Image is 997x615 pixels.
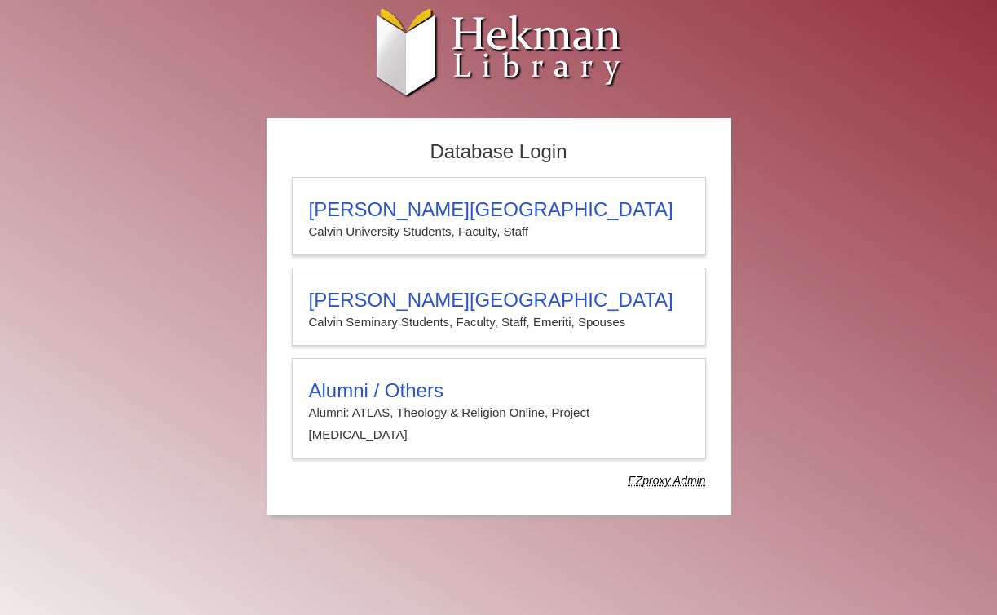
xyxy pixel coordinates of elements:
h3: [PERSON_NAME][GEOGRAPHIC_DATA] [309,198,689,221]
a: [PERSON_NAME][GEOGRAPHIC_DATA]Calvin University Students, Faculty, Staff [292,177,706,255]
a: [PERSON_NAME][GEOGRAPHIC_DATA]Calvin Seminary Students, Faculty, Staff, Emeriti, Spouses [292,268,706,346]
p: Alumni: ATLAS, Theology & Religion Online, Project [MEDICAL_DATA] [309,402,689,445]
h3: [PERSON_NAME][GEOGRAPHIC_DATA] [309,289,689,312]
h2: Database Login [284,135,714,169]
p: Calvin University Students, Faculty, Staff [309,221,689,242]
h3: Alumni / Others [309,379,689,402]
summary: Alumni / OthersAlumni: ATLAS, Theology & Religion Online, Project [MEDICAL_DATA] [309,379,689,445]
p: Calvin Seminary Students, Faculty, Staff, Emeriti, Spouses [309,312,689,333]
dfn: Use Alumni login [628,474,705,487]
